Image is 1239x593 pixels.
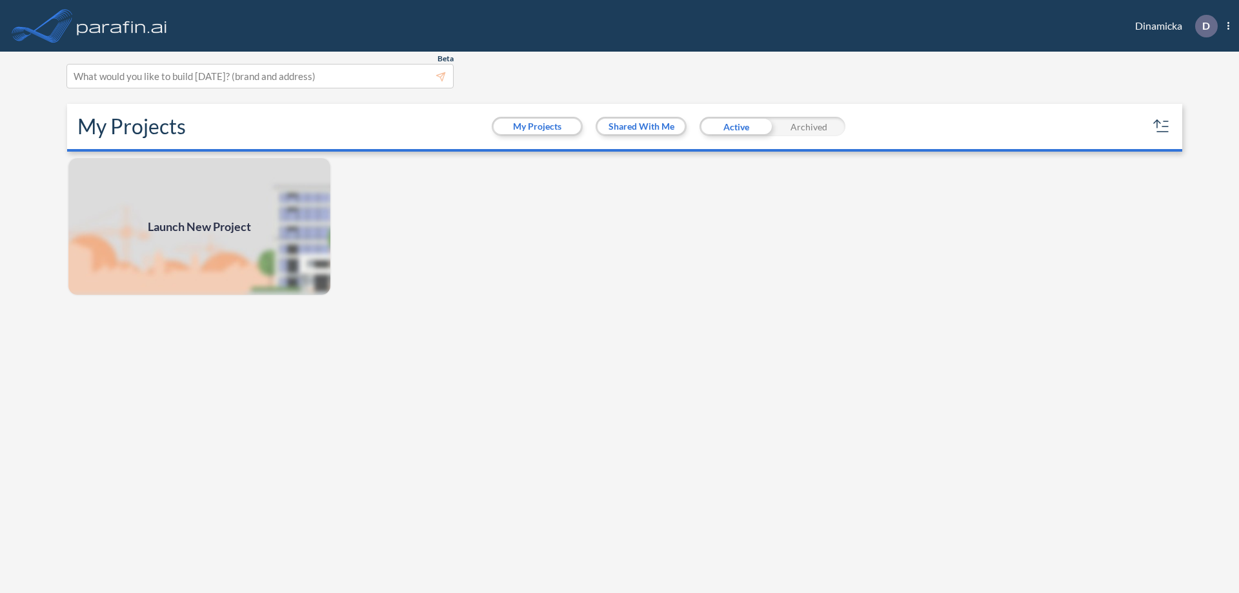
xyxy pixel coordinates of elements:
[148,218,251,236] span: Launch New Project
[1202,20,1210,32] p: D
[1151,116,1172,137] button: sort
[700,117,772,136] div: Active
[598,119,685,134] button: Shared With Me
[77,114,186,139] h2: My Projects
[67,157,332,296] a: Launch New Project
[67,157,332,296] img: add
[438,54,454,64] span: Beta
[494,119,581,134] button: My Projects
[772,117,845,136] div: Archived
[1116,15,1229,37] div: Dinamicka
[74,13,170,39] img: logo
